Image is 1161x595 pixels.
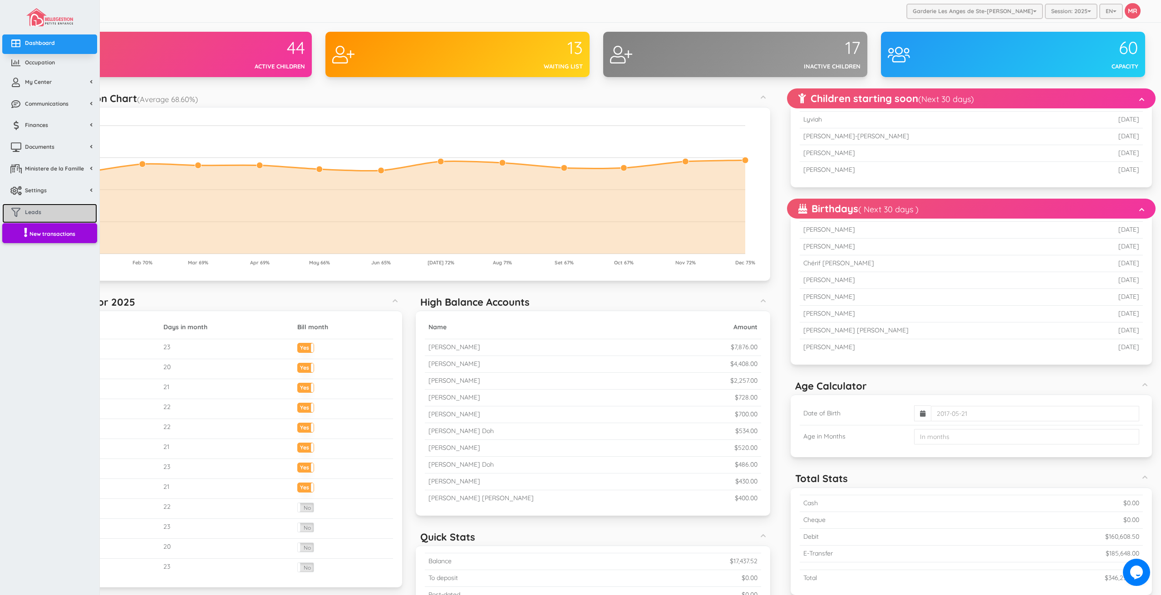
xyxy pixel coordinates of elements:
tspan: Aug 71% [493,259,512,266]
small: $486.00 [735,460,758,468]
td: June [57,439,160,459]
div: 17 [735,39,861,58]
h5: Birthdays [798,203,919,214]
a: Finances [2,117,97,136]
span: Ministere de la Famille [25,165,84,172]
div: 44 [180,39,305,58]
td: [PERSON_NAME] [800,145,1074,162]
a: My Center [2,73,97,93]
td: December [57,559,160,579]
h5: Occupation Chart [52,93,198,104]
td: [DATE] [1074,289,1143,306]
input: 2017-05-21 [931,406,1139,421]
td: [PERSON_NAME] [800,272,1074,289]
small: $520.00 [734,444,758,452]
label: Yes [298,463,314,470]
td: [DATE] [1074,239,1143,255]
td: [DATE] [1074,128,1143,145]
td: April [57,399,160,419]
td: 21 [160,439,294,459]
small: [PERSON_NAME] [428,393,480,401]
label: No [298,523,314,532]
small: (Next 30 days) [918,94,974,104]
div: Waiting list [458,62,583,71]
td: $346,256.50 [960,570,1143,586]
a: Settings [2,182,97,201]
td: [DATE] [1074,255,1143,272]
td: 21 [160,379,294,399]
small: $534.00 [735,427,758,435]
td: $185,648.00 [960,545,1143,562]
small: $2,257.00 [730,376,758,385]
td: [DATE] [1074,322,1143,339]
td: March [57,379,160,399]
td: Lyviah [800,112,1074,128]
div: 13 [458,39,583,58]
td: 23 [160,519,294,539]
tspan: Jun 65% [371,259,391,266]
small: [PERSON_NAME] [428,360,480,368]
td: [DATE] [1074,339,1143,356]
label: Yes [298,343,314,350]
h5: Mois [60,324,156,331]
a: Communications [2,95,97,115]
td: November [57,539,160,559]
a: Documents [2,138,97,158]
td: [PERSON_NAME] [800,306,1074,322]
td: February [57,359,160,379]
div: 60 [1013,39,1138,58]
td: [DATE] [1074,272,1143,289]
span: Occupation [25,59,55,66]
h5: Name [428,324,679,331]
td: September [57,499,160,519]
div: Inactive children [735,62,861,71]
small: $7,876.00 [731,343,758,351]
td: To deposit [425,570,602,587]
label: No [298,563,314,572]
td: $17,437.52 [602,553,761,570]
h5: Amount [686,324,758,331]
a: Occupation [2,54,97,73]
small: [PERSON_NAME] [428,343,480,351]
td: [PERSON_NAME] [PERSON_NAME] [800,322,1074,339]
td: Cheque [800,512,960,528]
h5: Total Stats [795,473,848,484]
small: $728.00 [735,393,758,401]
td: [PERSON_NAME]-[PERSON_NAME] [800,128,1074,145]
td: 20 [160,359,294,379]
small: [PERSON_NAME] Doh [428,427,494,435]
td: [DATE] [1074,162,1143,178]
td: [PERSON_NAME] [800,289,1074,306]
td: July [57,459,160,479]
td: Debit [800,528,960,545]
td: [DATE] [1074,112,1143,128]
td: 20 [160,539,294,559]
small: $400.00 [735,494,758,502]
img: image [26,8,73,26]
label: Yes [298,383,314,390]
td: 23 [160,559,294,579]
td: Age in Months [800,425,910,449]
td: October [57,519,160,539]
label: Yes [298,423,314,430]
tspan: Nov 72% [675,259,696,266]
span: My Center [25,78,52,86]
small: [PERSON_NAME] [428,477,480,485]
tspan: Dec 73% [735,259,755,266]
span: Communications [25,100,69,107]
label: Yes [298,363,314,370]
div: Active children [180,62,305,71]
td: [DATE] [1074,145,1143,162]
td: [DATE] [1074,222,1143,239]
td: Date of Birth [800,402,910,425]
label: Yes [298,443,314,450]
tspan: Feb 70% [133,259,153,266]
td: Total [800,570,960,586]
td: August [57,479,160,499]
tspan: Oct 67% [614,259,634,266]
small: $4,408.00 [730,360,758,368]
label: Yes [298,483,314,490]
small: [PERSON_NAME] [428,444,480,452]
td: 22 [160,499,294,519]
label: Yes [298,403,314,410]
